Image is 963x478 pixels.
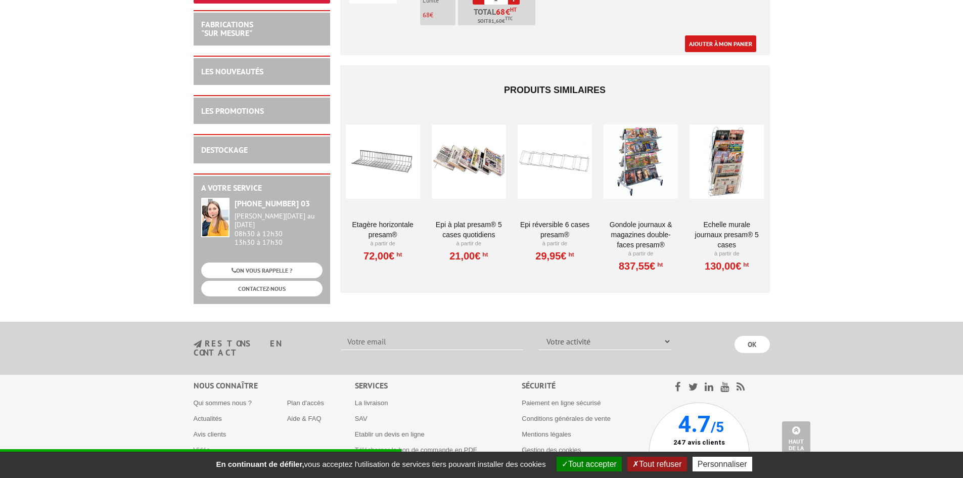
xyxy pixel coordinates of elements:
a: Aide & FAQ [287,415,322,422]
span: 68 [423,11,430,19]
a: Paiement en ligne sécurisé [522,399,601,407]
img: newsletter.jpg [194,340,202,349]
a: Haut de la page [782,421,810,463]
span: vous acceptez l'utilisation de services tiers pouvant installer des cookies [211,460,551,468]
h2: A votre service [201,184,323,193]
a: Gondole journaux & magazines double-faces Presam® [604,220,678,250]
sup: HT [567,251,574,258]
span: Produits similaires [504,85,606,95]
a: 72,00€HT [363,253,402,259]
button: Personnaliser (fenêtre modale) [693,457,752,471]
a: 21,00€HT [449,253,488,259]
p: À partir de [432,240,506,248]
input: Votre email [341,333,523,350]
a: FABRICATIONS"Sur Mesure" [201,19,253,38]
a: ON VOUS RAPPELLE ? [201,263,323,278]
a: Qui sommes nous ? [194,399,252,407]
strong: [PHONE_NUMBER] 03 [235,198,310,208]
p: À partir de [518,240,592,248]
a: La livraison [355,399,388,407]
div: Sécurité [522,380,649,392]
strong: En continuant de défiler, [216,460,304,468]
p: À partir de [604,250,678,258]
a: Télécharger le bon de commande en PDF [355,446,477,454]
sup: TTC [505,16,513,21]
a: Ajouter à mon panier [685,35,756,52]
a: Epi à plat Presam® 5 cases quotidiens [432,220,506,240]
sup: HT [510,6,517,13]
h3: restons en contact [194,339,327,357]
p: € [423,12,455,19]
input: OK [735,336,770,353]
a: LES NOUVEAUTÉS [201,66,263,76]
a: Echelle murale journaux Presam® 5 cases [690,220,764,250]
sup: HT [741,261,749,268]
a: Avis clients [194,430,226,438]
div: [PERSON_NAME][DATE] au [DATE] [235,212,323,229]
sup: HT [480,251,488,258]
a: Vidéo [194,446,210,454]
sup: HT [394,251,402,258]
div: 08h30 à 12h30 13h30 à 17h30 [235,212,323,247]
a: 29,95€HT [535,253,574,259]
a: Etablir un devis en ligne [355,430,425,438]
a: Gestion des cookies [522,446,581,454]
div: Nous connaître [194,380,355,392]
span: € [506,8,510,16]
img: widget-service.jpg [201,198,230,237]
a: CONTACTEZ-NOUS [201,281,323,296]
a: DESTOCKAGE [201,145,248,155]
a: 837,55€HT [619,263,663,269]
button: Tout refuser [627,457,686,471]
p: À partir de [346,240,420,248]
span: 68 [496,8,506,16]
p: Total [461,8,535,25]
button: Tout accepter [557,457,622,471]
a: Etagère horizontale Presam® [346,220,420,240]
a: SAV [355,415,368,422]
a: Actualités [194,415,222,422]
a: 130,00€HT [705,263,749,269]
span: Soit € [478,17,513,25]
sup: HT [655,261,663,268]
a: Epi réversible 6 cases Presam® [518,220,592,240]
a: Mentions légales [522,430,571,438]
p: À partir de [690,250,764,258]
a: Plan d'accès [287,399,324,407]
a: Conditions générales de vente [522,415,611,422]
div: Services [355,380,522,392]
a: LES PROMOTIONS [201,106,264,116]
span: 81,60 [488,17,502,25]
